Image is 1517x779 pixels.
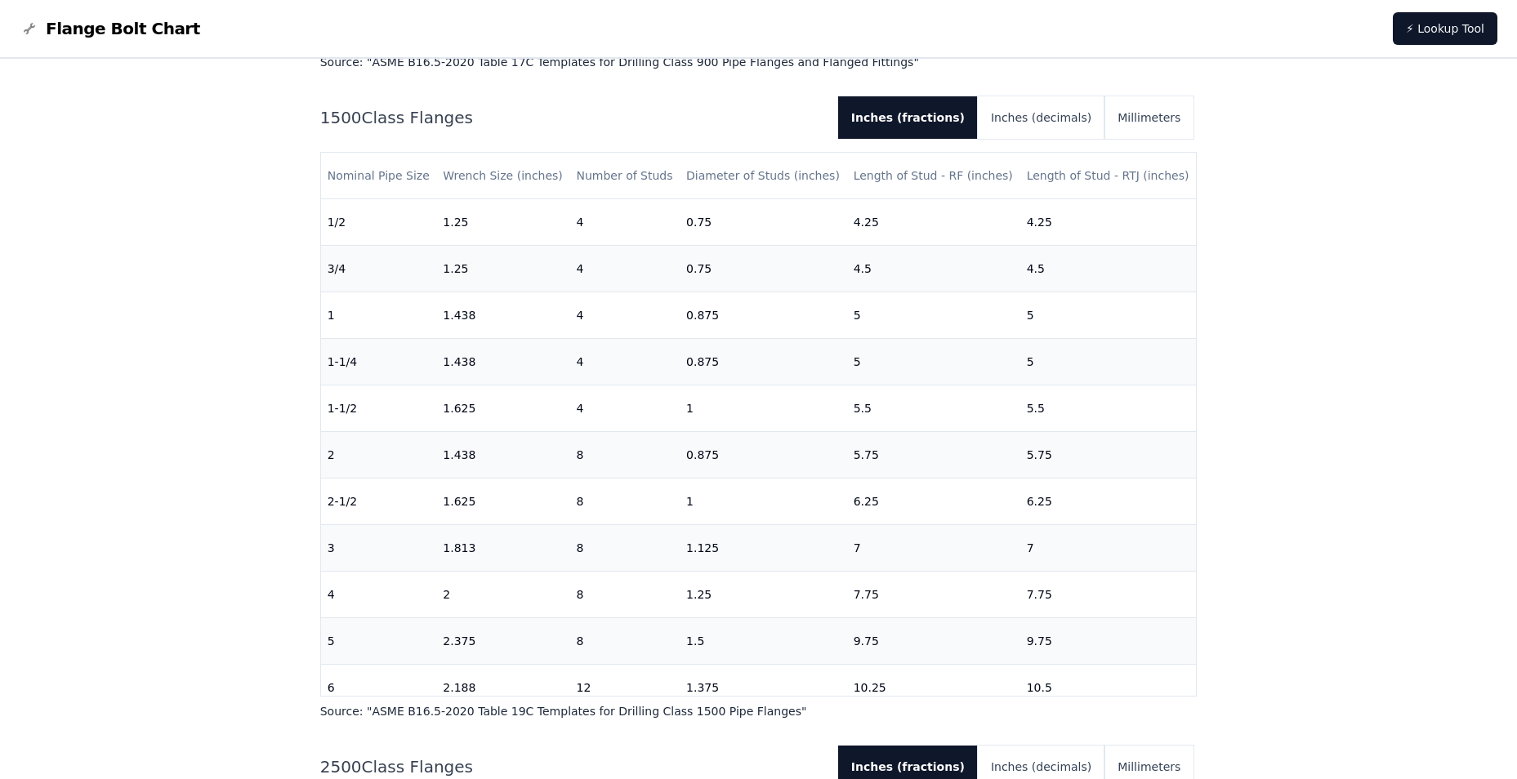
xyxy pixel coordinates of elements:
[321,479,437,525] td: 2-1/2
[321,572,437,618] td: 4
[1020,199,1197,246] td: 4.25
[436,525,569,572] td: 1.813
[847,618,1020,665] td: 9.75
[1020,665,1197,711] td: 10.5
[569,385,680,432] td: 4
[1020,572,1197,618] td: 7.75
[569,246,680,292] td: 4
[680,339,847,385] td: 0.875
[680,153,847,199] th: Diameter of Studs (inches)
[680,292,847,339] td: 0.875
[321,292,437,339] td: 1
[1020,153,1197,199] th: Length of Stud - RTJ (inches)
[436,246,569,292] td: 1.25
[569,665,680,711] td: 12
[1104,96,1194,139] button: Millimeters
[569,153,680,199] th: Number of Studs
[1020,432,1197,479] td: 5.75
[569,479,680,525] td: 8
[321,665,437,711] td: 6
[321,153,437,199] th: Nominal Pipe Size
[847,292,1020,339] td: 5
[436,339,569,385] td: 1.438
[1020,525,1197,572] td: 7
[847,246,1020,292] td: 4.5
[321,432,437,479] td: 2
[847,432,1020,479] td: 5.75
[321,199,437,246] td: 1/2
[569,199,680,246] td: 4
[680,385,847,432] td: 1
[847,479,1020,525] td: 6.25
[847,665,1020,711] td: 10.25
[321,618,437,665] td: 5
[680,665,847,711] td: 1.375
[436,385,569,432] td: 1.625
[847,572,1020,618] td: 7.75
[46,17,200,40] span: Flange Bolt Chart
[1020,618,1197,665] td: 9.75
[436,432,569,479] td: 1.438
[436,665,569,711] td: 2.188
[1020,246,1197,292] td: 4.5
[680,572,847,618] td: 1.25
[436,199,569,246] td: 1.25
[847,199,1020,246] td: 4.25
[680,618,847,665] td: 1.5
[847,525,1020,572] td: 7
[569,432,680,479] td: 8
[320,54,1198,70] p: Source: " ASME B16.5-2020 Table 17C Templates for Drilling Class 900 Pipe Flanges and Flanged Fit...
[320,703,1198,719] p: Source: " ASME B16.5-2020 Table 19C Templates for Drilling Class 1500 Pipe Flanges "
[321,339,437,385] td: 1-1/4
[321,246,437,292] td: 3/4
[1393,12,1497,45] a: ⚡ Lookup Tool
[321,525,437,572] td: 3
[569,339,680,385] td: 4
[436,572,569,618] td: 2
[1020,292,1197,339] td: 5
[436,153,569,199] th: Wrench Size (inches)
[680,246,847,292] td: 0.75
[321,385,437,432] td: 1-1/2
[20,19,39,38] img: Flange Bolt Chart Logo
[1020,339,1197,385] td: 5
[436,479,569,525] td: 1.625
[680,199,847,246] td: 0.75
[436,292,569,339] td: 1.438
[20,17,200,40] a: Flange Bolt Chart LogoFlange Bolt Chart
[680,432,847,479] td: 0.875
[569,292,680,339] td: 4
[1020,385,1197,432] td: 5.5
[569,525,680,572] td: 8
[838,96,978,139] button: Inches (fractions)
[978,96,1104,139] button: Inches (decimals)
[436,618,569,665] td: 2.375
[680,525,847,572] td: 1.125
[847,385,1020,432] td: 5.5
[569,572,680,618] td: 8
[320,755,825,778] h2: 2500 Class Flanges
[320,106,825,129] h2: 1500 Class Flanges
[847,339,1020,385] td: 5
[847,153,1020,199] th: Length of Stud - RF (inches)
[1020,479,1197,525] td: 6.25
[569,618,680,665] td: 8
[680,479,847,525] td: 1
